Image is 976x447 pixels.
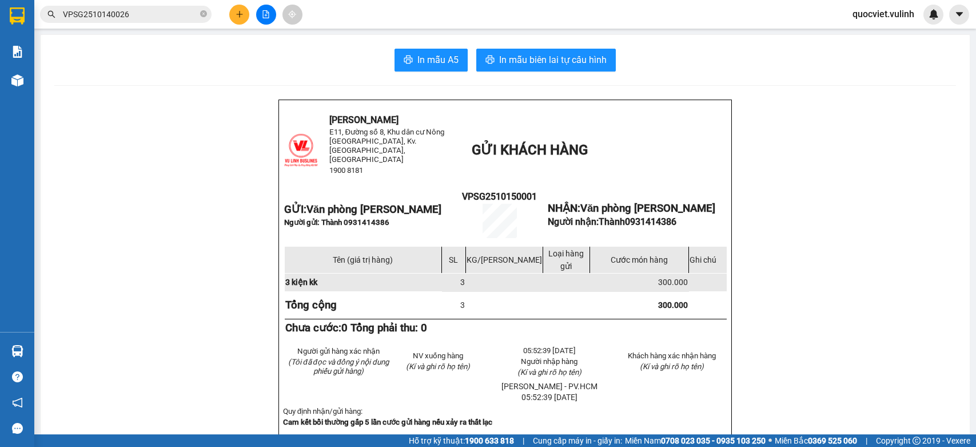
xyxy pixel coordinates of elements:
img: icon-new-feature [929,9,939,19]
span: Quy định nhận/gửi hàng: [283,407,362,416]
span: file-add [262,10,270,18]
span: ⚪️ [768,438,772,443]
span: 300.000 [658,300,688,310]
span: Người gửi: Thành 0931414386 [284,218,389,227]
span: caret-down [954,9,965,19]
span: Người nhập hàng [521,357,577,366]
img: solution-icon [11,46,23,58]
span: 3 [460,278,465,287]
td: Ghi chú [688,246,727,273]
span: 05:52:39 [DATE] [523,346,576,355]
span: 300.000 [658,278,688,287]
img: logo-vxr [10,7,25,25]
button: file-add [256,5,276,25]
span: (Kí và ghi rõ họ tên) [517,368,581,377]
button: aim [282,5,302,25]
strong: 0708 023 035 - 0935 103 250 [661,436,766,445]
span: question-circle [12,371,23,382]
span: Miền Bắc [775,434,857,447]
span: 05:52:39 [DATE] [521,393,577,402]
span: In mẫu A5 [417,53,459,67]
span: Người gửi hàng xác nhận [297,347,380,355]
span: (Kí và ghi rõ họ tên) [640,362,704,371]
span: [PERSON_NAME] [329,114,399,125]
img: logo [284,133,318,167]
strong: Người nhận: [548,216,676,227]
span: printer [404,55,413,66]
span: 3 kiện kk [285,278,317,287]
strong: GỬI: [284,203,441,216]
span: notification [12,397,23,408]
span: GỬI KHÁCH HÀNG [472,142,588,158]
span: 1900 8181 [329,166,363,175]
strong: 1900 633 818 [465,436,514,445]
button: printerIn mẫu A5 [395,49,468,72]
td: Tên (giá trị hàng) [284,246,441,273]
strong: NHẬN: [548,202,715,215]
span: NV xuống hàng [413,351,463,360]
span: close-circle [200,10,207,17]
button: caret-down [949,5,969,25]
span: Thành [599,216,676,227]
span: Cung cấp máy in - giấy in: [533,434,622,447]
span: aim [288,10,296,18]
span: Văn phòng [PERSON_NAME] [306,203,441,216]
td: KG/[PERSON_NAME] [465,246,543,273]
span: In mẫu biên lai tự cấu hình [499,53,607,67]
td: Loại hàng gửi [543,246,589,273]
span: 0 Tổng phải thu: 0 [341,322,427,334]
td: SL [441,246,465,273]
button: plus [229,5,249,25]
span: 3 [460,300,465,310]
span: close-circle [200,9,207,20]
span: search [47,10,55,18]
span: printer [485,55,495,66]
span: [PERSON_NAME] - PV.HCM [501,382,597,391]
strong: Chưa cước: [285,322,427,334]
span: E11, Đường số 8, Khu dân cư Nông [GEOGRAPHIC_DATA], Kv.[GEOGRAPHIC_DATA], [GEOGRAPHIC_DATA] [329,128,445,164]
span: | [523,434,524,447]
span: message [12,423,23,434]
input: Tìm tên, số ĐT hoặc mã đơn [63,8,198,21]
span: Văn phòng [PERSON_NAME] [580,202,715,215]
span: | [866,434,867,447]
strong: 0369 525 060 [808,436,857,445]
button: printerIn mẫu biên lai tự cấu hình [476,49,616,72]
span: VPSG2510150001 [462,191,537,202]
img: warehouse-icon [11,345,23,357]
span: (Kí và ghi rõ họ tên) [406,362,470,371]
span: copyright [913,437,921,445]
span: Miền Nam [625,434,766,447]
span: quocviet.vulinh [843,7,923,21]
strong: Cam kết bồi thường gấp 5 lần cước gửi hàng nếu xảy ra thất lạc [283,418,492,426]
span: plus [236,10,244,18]
span: Hỗ trợ kỹ thuật: [409,434,514,447]
span: 0931414386 [625,216,676,227]
td: Cước món hàng [589,246,688,273]
em: (Tôi đã đọc và đồng ý nội dung phiếu gửi hàng) [288,358,389,375]
strong: Tổng cộng [285,299,337,311]
span: Khách hàng xác nhận hàng [628,351,716,360]
img: warehouse-icon [11,74,23,86]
